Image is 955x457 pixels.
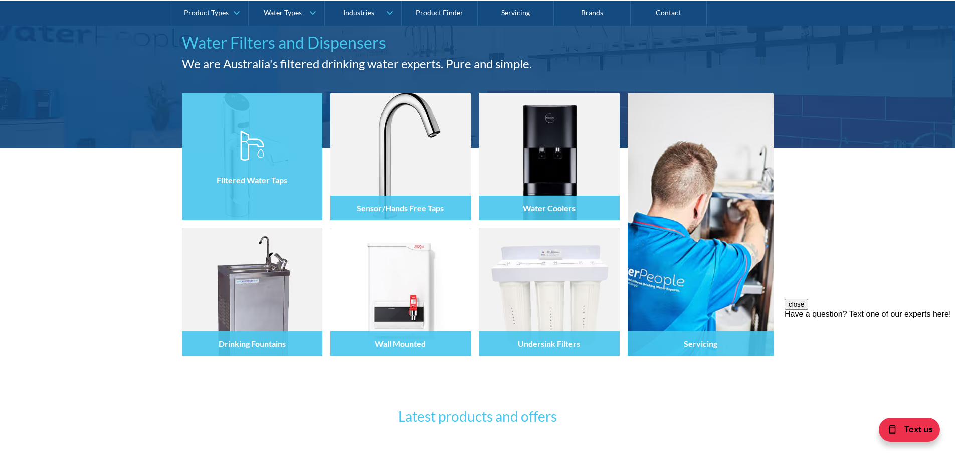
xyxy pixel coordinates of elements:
div: Product Types [184,8,229,17]
img: Filtered Water Taps [182,93,322,220]
h4: Filtered Water Taps [217,175,287,185]
a: Servicing [628,93,774,356]
div: Industries [343,8,374,17]
h4: Drinking Fountains [219,339,286,348]
h4: Undersink Filters [518,339,580,348]
img: Sensor/Hands Free Taps [330,93,471,220]
img: Drinking Fountains [182,228,322,356]
h4: Water Coolers [523,203,576,213]
h4: Sensor/Hands Free Taps [357,203,444,213]
img: Water Coolers [479,93,619,220]
h3: Latest products and offers [282,406,673,427]
div: Water Types [264,8,302,17]
iframe: podium webchat widget prompt [785,299,955,419]
h4: Servicing [684,339,717,348]
img: Wall Mounted [330,228,471,356]
iframe: podium webchat widget bubble [855,407,955,457]
img: Undersink Filters [479,228,619,356]
h4: Wall Mounted [375,339,426,348]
